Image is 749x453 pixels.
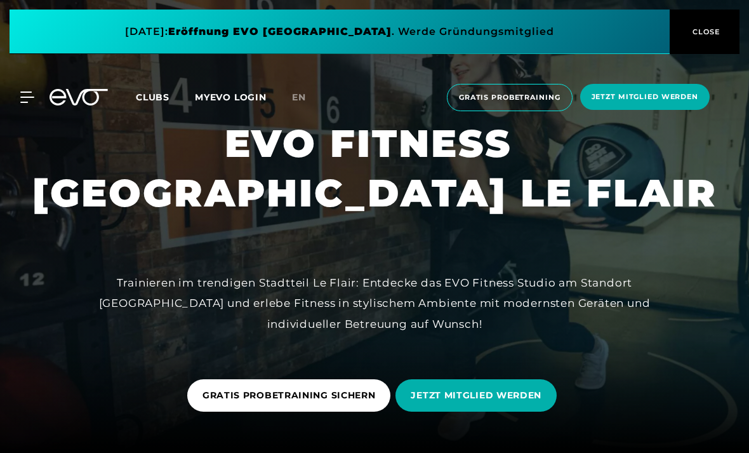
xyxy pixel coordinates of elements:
[32,119,717,218] h1: EVO FITNESS [GEOGRAPHIC_DATA] LE FLAIR
[136,91,195,103] a: Clubs
[443,84,576,111] a: Gratis Probetraining
[292,90,321,105] a: en
[576,84,713,111] a: Jetzt Mitglied werden
[689,26,720,37] span: CLOSE
[89,273,660,334] div: Trainieren im trendigen Stadtteil Le Flair: Entdecke das EVO Fitness Studio am Standort [GEOGRAPH...
[187,370,396,421] a: GRATIS PROBETRAINING SICHERN
[292,91,306,103] span: en
[195,91,267,103] a: MYEVO LOGIN
[202,389,376,402] span: GRATIS PROBETRAINING SICHERN
[411,389,541,402] span: JETZT MITGLIED WERDEN
[136,91,169,103] span: Clubs
[395,370,562,421] a: JETZT MITGLIED WERDEN
[592,91,698,102] span: Jetzt Mitglied werden
[670,10,739,54] button: CLOSE
[459,92,560,103] span: Gratis Probetraining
